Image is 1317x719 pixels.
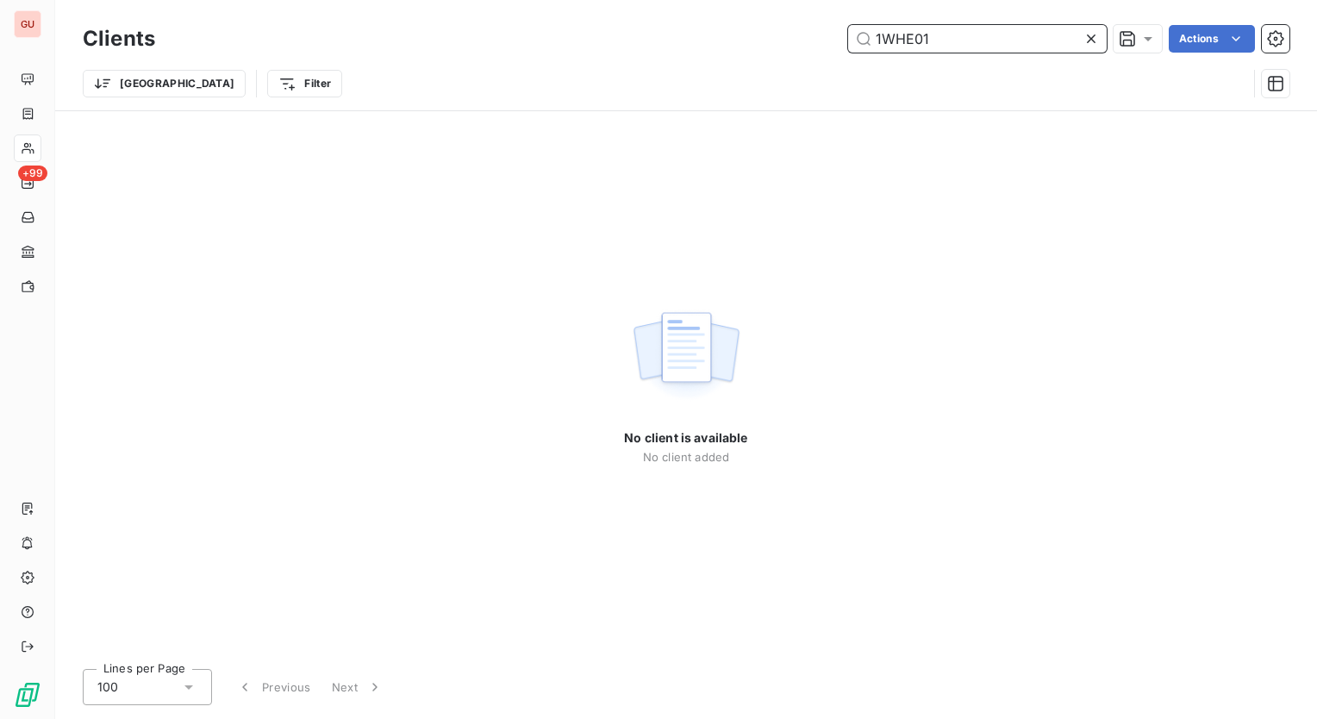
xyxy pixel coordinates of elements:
span: 100 [97,678,118,696]
span: No client added [643,450,729,464]
button: Next [321,669,394,705]
iframe: Intercom live chat [1258,660,1300,702]
button: [GEOGRAPHIC_DATA] [83,70,246,97]
span: +99 [18,166,47,181]
input: Search [848,25,1107,53]
h3: Clients [83,23,155,54]
button: Filter [267,70,342,97]
img: Logo LeanPay [14,681,41,709]
button: Previous [226,669,321,705]
img: empty state [631,303,741,410]
button: Actions [1169,25,1255,53]
span: No client is available [624,429,747,447]
div: GU [14,10,41,38]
